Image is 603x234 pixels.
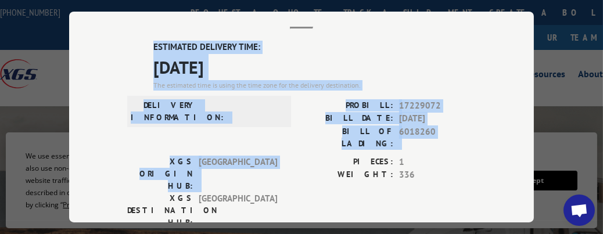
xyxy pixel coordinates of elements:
span: 17229072 [399,99,476,113]
label: PROBILL: [301,99,393,113]
label: WEIGHT: [301,168,393,182]
label: ESTIMATED DELIVERY TIME: [153,41,476,54]
label: PIECES: [301,156,393,169]
span: [GEOGRAPHIC_DATA] [199,156,277,192]
div: The estimated time is using the time zone for the delivery destination. [153,80,476,91]
span: [DATE] [153,54,476,80]
span: [DATE] [399,112,476,125]
label: BILL DATE: [301,112,393,125]
label: BILL OF LADING: [301,125,393,150]
label: XGS DESTINATION HUB: [127,192,193,229]
span: [GEOGRAPHIC_DATA] [199,192,277,229]
span: 6018260 [399,125,476,150]
label: DELIVERY INFORMATION: [131,99,196,124]
label: XGS ORIGIN HUB: [127,156,193,192]
div: Open chat [563,195,595,226]
span: 336 [399,168,476,182]
span: 1 [399,156,476,169]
